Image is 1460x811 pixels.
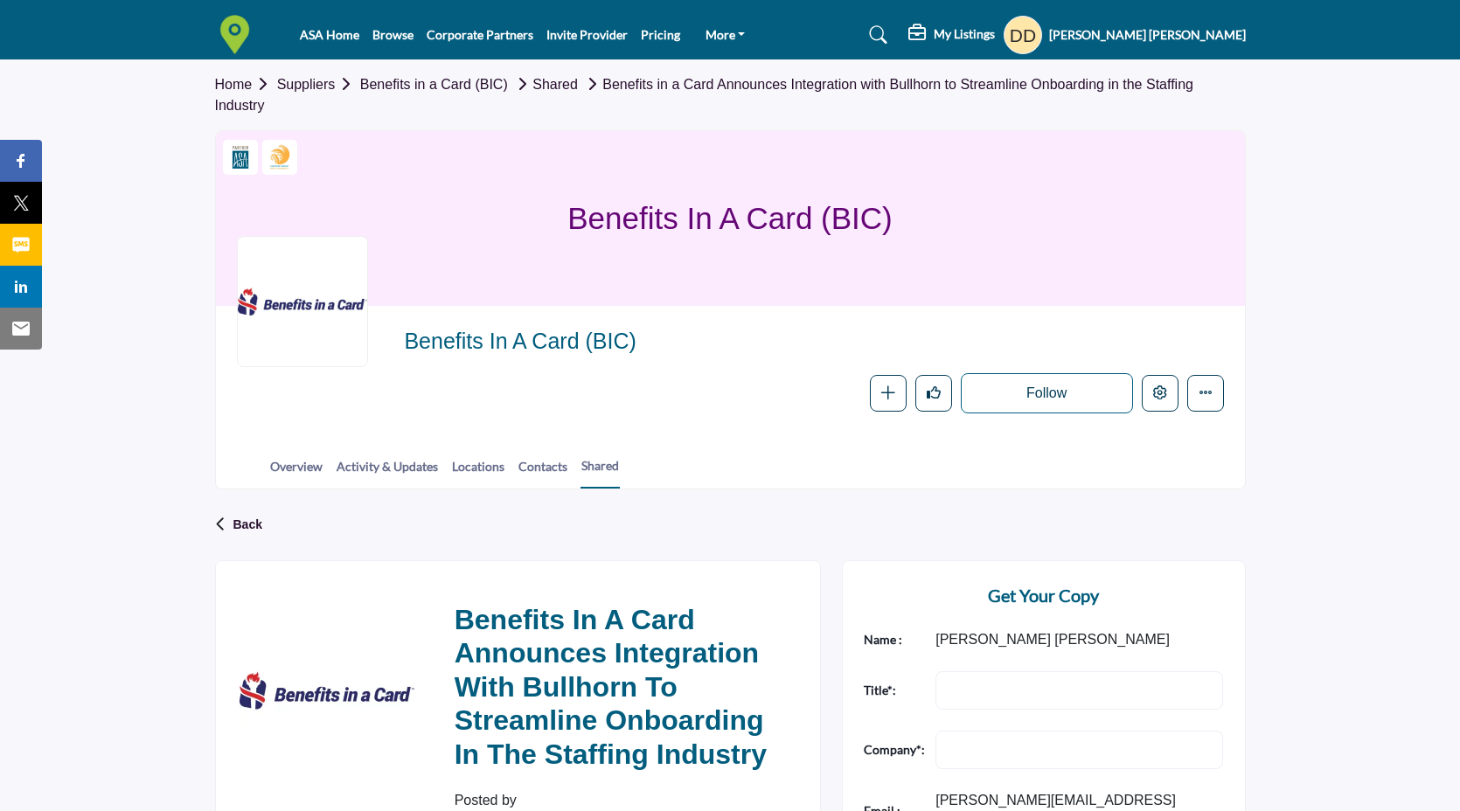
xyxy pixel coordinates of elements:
[451,457,505,488] a: Locations
[915,375,952,412] button: Like
[300,27,359,42] a: ASA Home
[1142,375,1178,412] button: Edit company
[864,632,902,647] b: Name :
[693,23,758,47] a: More
[427,27,533,42] a: Corporate Partners
[935,671,1223,710] input: Job Title
[546,27,628,42] a: Invite Provider
[567,131,893,306] h1: Benefits in a Card (BIC)
[215,15,263,54] img: site Logo
[267,144,293,170] img: 2025 Staffing World Exhibitors
[455,603,778,777] h2: Benefits in a Card Announces Integration with Bullhorn to Streamline Onboarding in the Staffing I...
[215,77,277,92] a: Home
[215,77,1193,113] a: Benefits in a Card Announces Integration with Bullhorn to Streamline Onboarding in the Staffing I...
[240,603,414,778] img: No Feature content logo
[934,26,995,42] h5: My Listings
[372,27,414,42] a: Browse
[404,327,798,356] span: Benefits in a Card (BIC)
[1049,26,1246,44] h5: [PERSON_NAME] [PERSON_NAME]
[277,77,360,92] a: Suppliers
[864,742,925,757] b: Company :
[1187,375,1224,412] button: More details
[864,683,896,697] b: Title :
[935,731,1223,769] input: Company Name
[581,456,620,489] a: Shared
[518,457,568,488] a: Contacts
[227,144,254,170] img: Corporate Partners
[233,509,262,541] p: Back
[360,77,508,92] a: Benefits in a Card (BIC)
[1004,16,1042,54] button: Show hide supplier dropdown
[641,27,680,42] a: Pricing
[908,24,995,45] div: My Listings
[852,21,899,49] a: Search
[961,373,1133,413] button: Follow
[336,457,439,488] a: Activity & Updates
[511,77,578,92] a: Shared
[935,629,1223,650] p: [PERSON_NAME] [PERSON_NAME]
[864,582,1224,608] h2: Get Your Copy
[269,457,323,488] a: Overview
